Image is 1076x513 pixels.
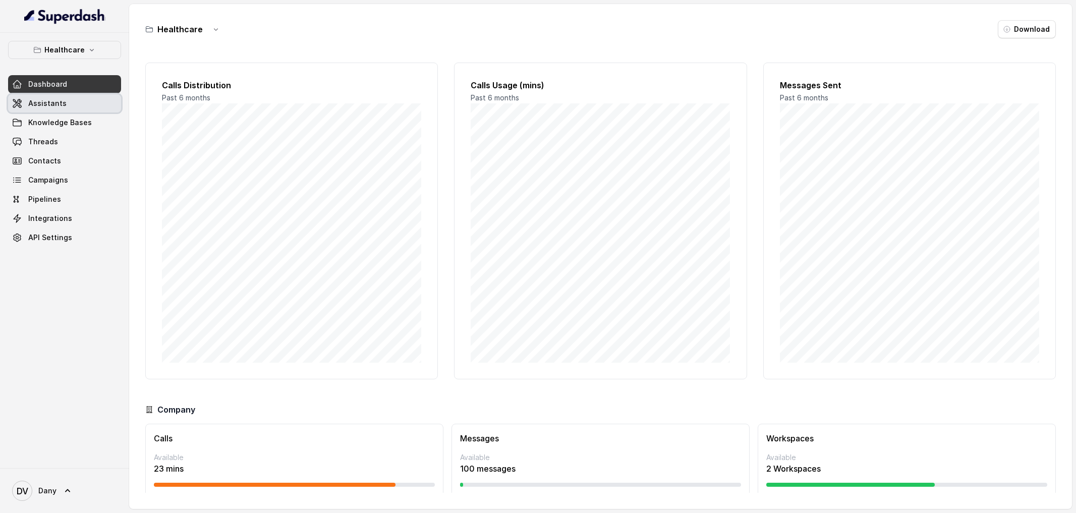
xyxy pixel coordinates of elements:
[157,404,195,416] h3: Company
[162,93,210,102] span: Past 6 months
[8,94,121,112] a: Assistants
[8,190,121,208] a: Pipelines
[998,20,1056,38] button: Download
[157,23,203,35] h3: Healthcare
[154,452,435,463] p: Available
[154,463,435,475] p: 23 mins
[162,79,421,91] h2: Calls Distribution
[766,432,1047,444] h3: Workspaces
[766,452,1047,463] p: Available
[28,175,68,185] span: Campaigns
[471,79,730,91] h2: Calls Usage (mins)
[8,113,121,132] a: Knowledge Bases
[460,463,741,475] p: 100 messages
[471,93,519,102] span: Past 6 months
[780,93,828,102] span: Past 6 months
[460,432,741,444] h3: Messages
[460,452,741,463] p: Available
[28,137,58,147] span: Threads
[780,79,1039,91] h2: Messages Sent
[28,79,67,89] span: Dashboard
[24,8,105,24] img: light.svg
[154,432,435,444] h3: Calls
[28,156,61,166] span: Contacts
[44,44,85,56] p: Healthcare
[28,233,72,243] span: API Settings
[8,152,121,170] a: Contacts
[8,209,121,227] a: Integrations
[28,118,92,128] span: Knowledge Bases
[28,194,61,204] span: Pipelines
[8,75,121,93] a: Dashboard
[28,213,72,223] span: Integrations
[8,41,121,59] button: Healthcare
[8,133,121,151] a: Threads
[8,229,121,247] a: API Settings
[17,486,28,496] text: DV
[38,486,56,496] span: Dany
[8,477,121,505] a: Dany
[8,171,121,189] a: Campaigns
[28,98,67,108] span: Assistants
[766,463,1047,475] p: 2 Workspaces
